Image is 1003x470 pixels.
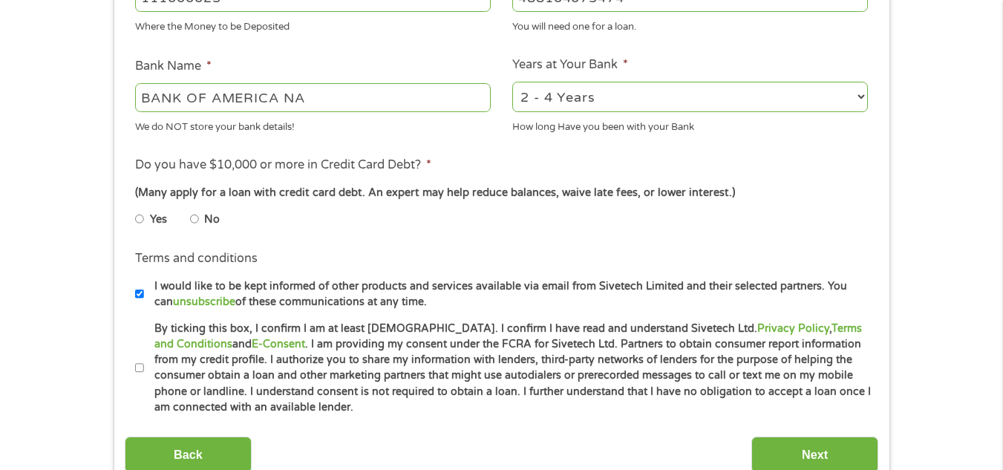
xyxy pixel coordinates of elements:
label: Bank Name [135,59,212,74]
a: Privacy Policy [757,322,829,335]
label: Years at Your Bank [512,57,628,73]
div: We do NOT store your bank details! [135,114,491,134]
a: unsubscribe [173,296,235,308]
label: No [204,212,220,228]
label: I would like to be kept informed of other products and services available via email from Sivetech... [144,278,872,310]
a: E-Consent [252,338,305,350]
div: (Many apply for a loan with credit card debt. An expert may help reduce balances, waive late fees... [135,185,867,201]
label: Terms and conditions [135,251,258,267]
a: Terms and Conditions [154,322,862,350]
label: Yes [150,212,167,228]
label: By ticking this box, I confirm I am at least [DEMOGRAPHIC_DATA]. I confirm I have read and unders... [144,321,872,416]
label: Do you have $10,000 or more in Credit Card Debt? [135,157,431,173]
div: How long Have you been with your Bank [512,114,868,134]
div: Where the Money to be Deposited [135,15,491,35]
div: You will need one for a loan. [512,15,868,35]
